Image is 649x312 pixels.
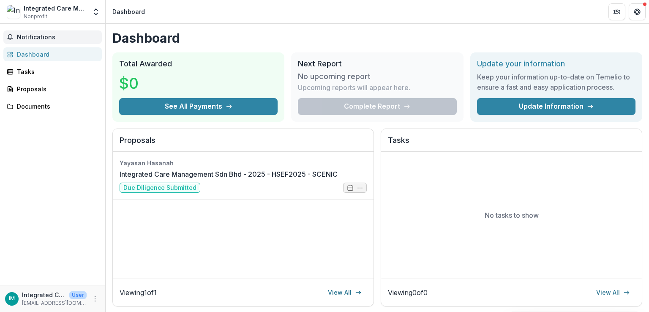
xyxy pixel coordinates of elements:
[298,72,371,81] h3: No upcoming report
[17,34,98,41] span: Notifications
[69,291,87,299] p: User
[17,67,95,76] div: Tasks
[17,102,95,111] div: Documents
[323,286,367,299] a: View All
[17,50,95,59] div: Dashboard
[9,296,15,301] div: Integrated Care Management
[120,287,157,298] p: Viewing 1 of 1
[119,98,278,115] button: See All Payments
[3,65,102,79] a: Tasks
[629,3,646,20] button: Get Help
[24,4,87,13] div: Integrated Care Management Sdn Bhd
[608,3,625,20] button: Partners
[17,85,95,93] div: Proposals
[3,30,102,44] button: Notifications
[119,59,278,68] h2: Total Awarded
[22,299,87,307] p: [EMAIL_ADDRESS][DOMAIN_NAME]
[298,82,410,93] p: Upcoming reports will appear here.
[119,72,183,95] h3: $0
[90,294,100,304] button: More
[485,210,539,220] p: No tasks to show
[477,59,635,68] h2: Update your information
[388,287,428,298] p: Viewing 0 of 0
[90,3,102,20] button: Open entity switcher
[22,290,66,299] p: Integrated Care Management
[3,47,102,61] a: Dashboard
[120,169,338,179] a: Integrated Care Management Sdn Bhd - 2025 - HSEF2025 - SCENIC
[3,99,102,113] a: Documents
[591,286,635,299] a: View All
[112,7,145,16] div: Dashboard
[7,5,20,19] img: Integrated Care Management Sdn Bhd
[109,5,148,18] nav: breadcrumb
[120,136,367,152] h2: Proposals
[477,98,635,115] a: Update Information
[3,82,102,96] a: Proposals
[388,136,635,152] h2: Tasks
[112,30,642,46] h1: Dashboard
[298,59,456,68] h2: Next Report
[477,72,635,92] h3: Keep your information up-to-date on Temelio to ensure a fast and easy application process.
[24,13,47,20] span: Nonprofit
